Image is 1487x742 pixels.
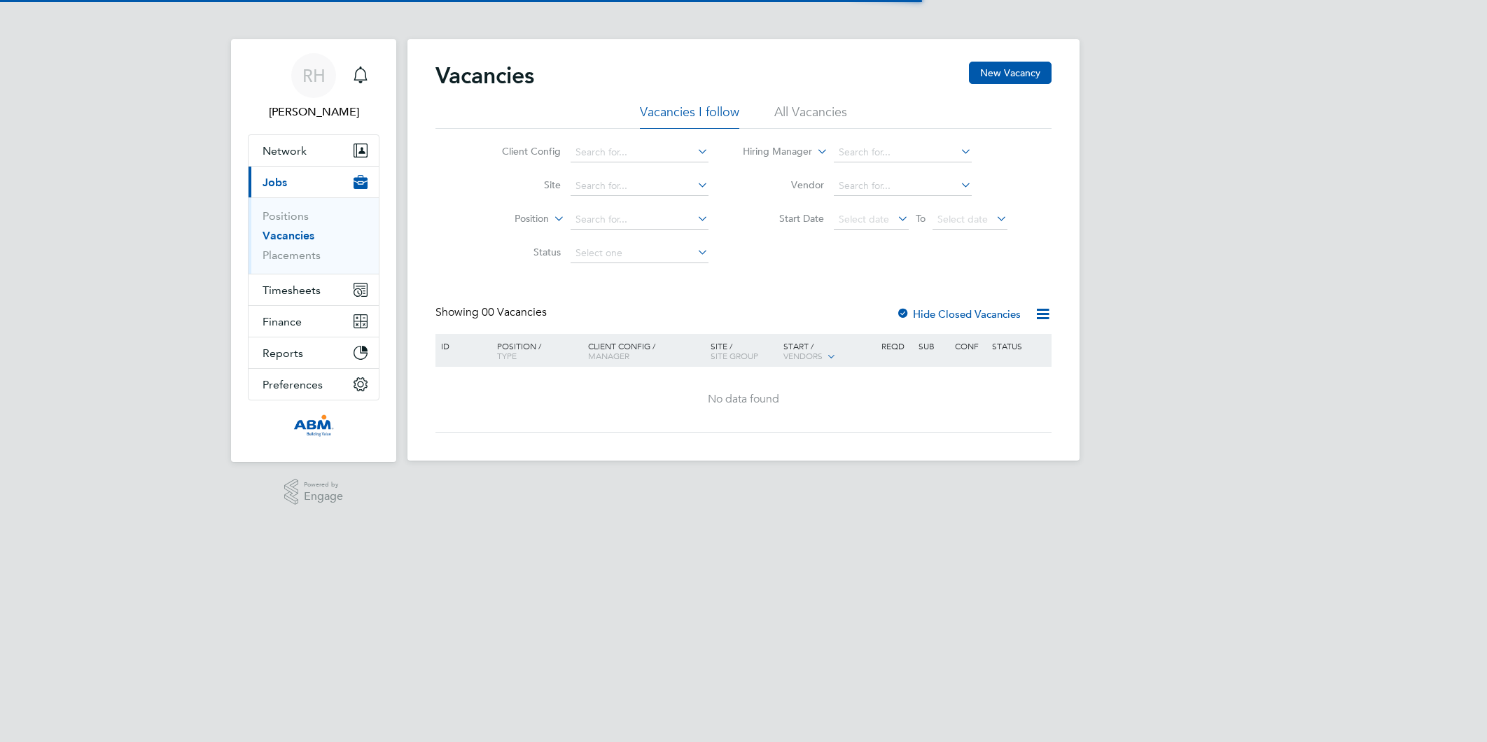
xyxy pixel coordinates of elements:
[284,479,344,505] a: Powered byEngage
[249,197,379,274] div: Jobs
[732,145,812,159] label: Hiring Manager
[263,144,307,157] span: Network
[263,209,309,223] a: Positions
[640,104,739,129] li: Vacancies I follow
[468,212,549,226] label: Position
[249,306,379,337] button: Finance
[302,66,326,85] span: RH
[571,244,708,263] input: Select one
[585,334,707,367] div: Client Config /
[951,334,988,358] div: Conf
[743,212,824,225] label: Start Date
[249,369,379,400] button: Preferences
[263,283,321,297] span: Timesheets
[774,104,847,129] li: All Vacancies
[248,414,379,437] a: Go to home page
[989,334,1049,358] div: Status
[482,305,547,319] span: 00 Vacancies
[783,350,823,361] span: Vendors
[878,334,914,358] div: Reqd
[263,378,323,391] span: Preferences
[438,334,487,358] div: ID
[487,334,585,367] div: Position /
[743,178,824,191] label: Vendor
[249,274,379,305] button: Timesheets
[834,143,972,162] input: Search for...
[438,392,1049,407] div: No data found
[780,334,878,369] div: Start /
[304,491,343,503] span: Engage
[588,350,629,361] span: Manager
[711,350,758,361] span: Site Group
[571,210,708,230] input: Search for...
[896,307,1021,321] label: Hide Closed Vacancies
[263,315,302,328] span: Finance
[248,53,379,120] a: RH[PERSON_NAME]
[834,176,972,196] input: Search for...
[480,145,561,157] label: Client Config
[571,176,708,196] input: Search for...
[915,334,951,358] div: Sub
[839,213,889,225] span: Select date
[249,167,379,197] button: Jobs
[249,337,379,368] button: Reports
[937,213,988,225] span: Select date
[707,334,781,367] div: Site /
[912,209,930,227] span: To
[435,62,534,90] h2: Vacancies
[435,305,550,320] div: Showing
[263,176,287,189] span: Jobs
[497,350,517,361] span: Type
[293,414,334,437] img: abm-technical-logo-retina.png
[480,178,561,191] label: Site
[249,135,379,166] button: Network
[248,104,379,120] span: Rea Hill
[304,479,343,491] span: Powered by
[231,39,396,462] nav: Main navigation
[263,229,314,242] a: Vacancies
[263,248,321,262] a: Placements
[571,143,708,162] input: Search for...
[480,246,561,258] label: Status
[263,346,303,360] span: Reports
[969,62,1052,84] button: New Vacancy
